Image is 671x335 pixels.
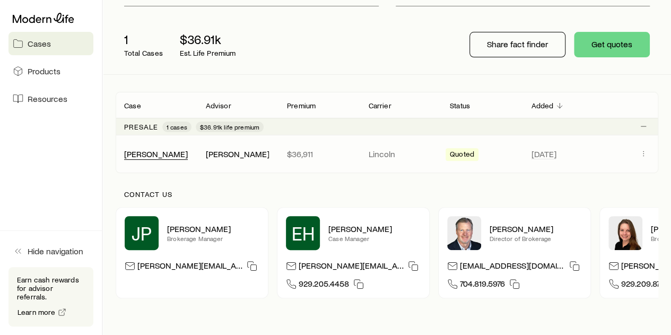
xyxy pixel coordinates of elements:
p: Lincoln [368,149,432,159]
div: Client cases [116,92,658,173]
span: Quoted [450,150,474,161]
button: Get quotes [574,32,650,57]
span: 929.209.8778 [621,278,668,293]
span: Products [28,66,60,76]
p: Status [450,101,470,110]
p: Director of Brokerage [490,234,582,243]
p: [PERSON_NAME][EMAIL_ADDRESS][DOMAIN_NAME] [137,260,242,274]
a: Resources [8,87,93,110]
span: [DATE] [531,149,556,159]
p: Contact us [124,190,650,199]
p: Carrier [368,101,391,110]
p: Total Cases [124,49,163,57]
span: $36.91k life premium [200,123,259,131]
a: Products [8,59,93,83]
p: Added [531,101,553,110]
p: Share fact finder [487,39,548,49]
span: 704.819.5976 [460,278,505,293]
p: [PERSON_NAME][EMAIL_ADDRESS][DOMAIN_NAME] [299,260,404,274]
a: Cases [8,32,93,55]
p: [PERSON_NAME] [328,224,421,234]
span: Resources [28,93,67,104]
span: Cases [28,38,51,49]
span: Hide navigation [28,246,83,256]
p: $36,911 [287,149,351,159]
p: 1 [124,32,163,47]
button: Hide navigation [8,239,93,263]
span: JP [132,222,152,244]
p: Case [124,101,141,110]
span: 929.205.4458 [299,278,349,293]
p: Premium [287,101,316,110]
p: Earn cash rewards for advisor referrals. [17,276,85,301]
p: Advisor [205,101,231,110]
div: [PERSON_NAME] [124,149,188,160]
p: [PERSON_NAME] [490,224,582,234]
a: [PERSON_NAME] [124,149,188,159]
p: [EMAIL_ADDRESS][DOMAIN_NAME] [460,260,565,274]
img: Ellen Wall [608,216,642,250]
span: Learn more [18,308,56,316]
div: Earn cash rewards for advisor referrals.Learn more [8,267,93,327]
p: Case Manager [328,234,421,243]
img: Trey Wall [447,216,481,250]
p: $36.91k [180,32,236,47]
span: 1 cases [167,123,187,131]
p: [PERSON_NAME] [167,224,259,234]
button: Share fact finder [469,32,565,57]
p: Brokerage Manager [167,234,259,243]
p: Est. Life Premium [180,49,236,57]
div: [PERSON_NAME] [205,149,269,160]
p: Presale [124,123,158,131]
span: EH [292,222,315,244]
